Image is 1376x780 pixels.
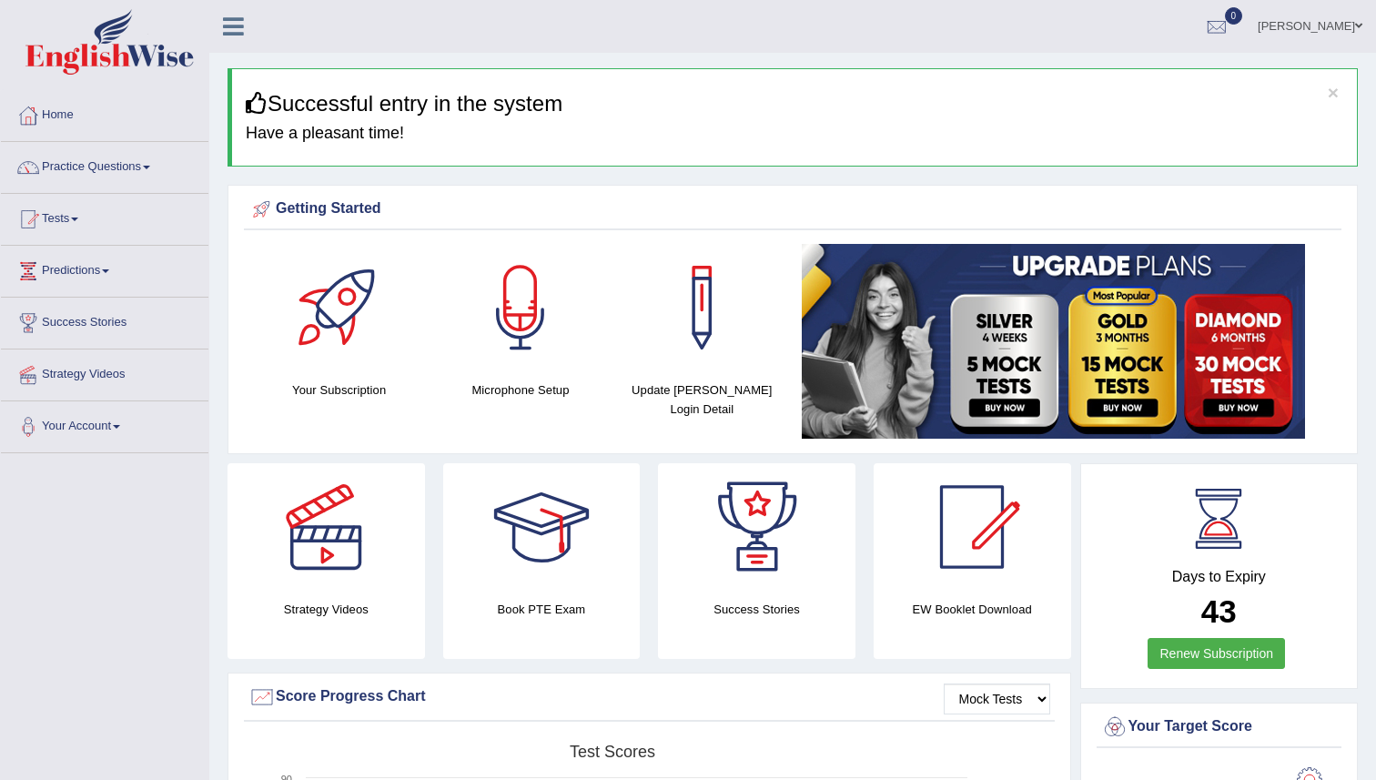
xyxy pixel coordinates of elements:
a: Strategy Videos [1,349,208,395]
h4: Have a pleasant time! [246,125,1343,143]
tspan: Test scores [570,743,655,761]
h3: Successful entry in the system [246,92,1343,116]
img: small5.jpg [802,244,1305,439]
span: 0 [1225,7,1243,25]
a: Your Account [1,401,208,447]
div: Your Target Score [1101,714,1338,741]
a: Practice Questions [1,142,208,187]
b: 43 [1201,593,1237,629]
h4: Book PTE Exam [443,600,641,619]
a: Renew Subscription [1148,638,1285,669]
h4: Strategy Videos [228,600,425,619]
a: Predictions [1,246,208,291]
h4: EW Booklet Download [874,600,1071,619]
h4: Microphone Setup [439,380,602,400]
a: Tests [1,194,208,239]
h4: Your Subscription [258,380,420,400]
h4: Success Stories [658,600,855,619]
a: Success Stories [1,298,208,343]
div: Getting Started [248,196,1337,223]
button: × [1328,83,1339,102]
h4: Days to Expiry [1101,569,1338,585]
a: Home [1,90,208,136]
h4: Update [PERSON_NAME] Login Detail [621,380,784,419]
div: Score Progress Chart [248,684,1050,711]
